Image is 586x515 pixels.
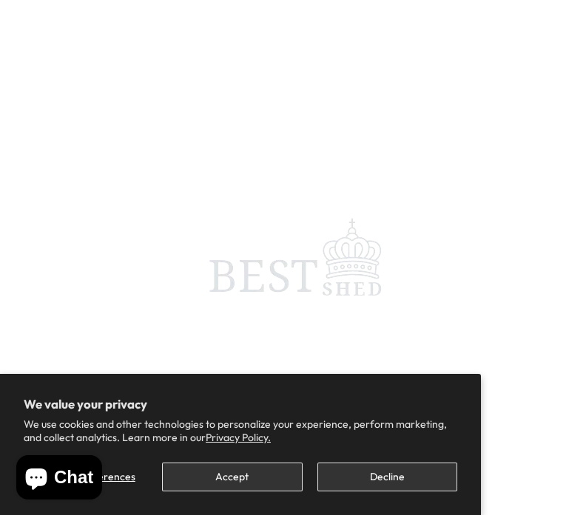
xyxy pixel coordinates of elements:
[162,463,302,491] button: Accept
[317,463,457,491] button: Decline
[24,417,457,444] p: We use cookies and other technologies to personalize your experience, perform marketing, and coll...
[206,431,271,444] a: Privacy Policy.
[12,455,107,503] inbox-online-store-chat: Shopify online store chat
[24,398,457,411] h2: We value your privacy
